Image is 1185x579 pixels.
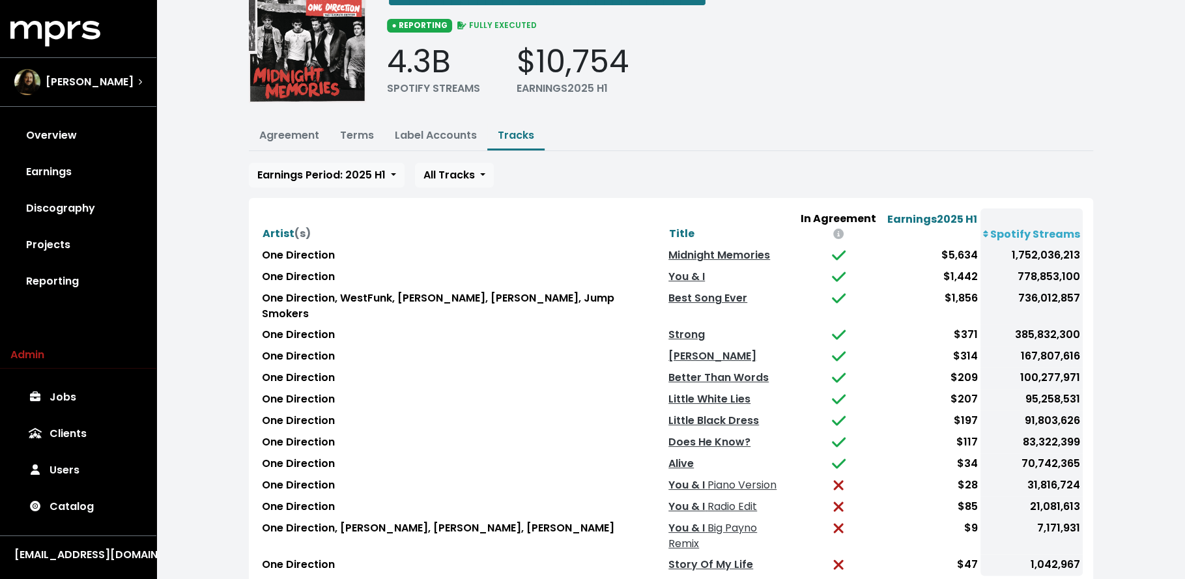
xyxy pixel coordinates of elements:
[668,247,770,262] a: Midnight Memories
[668,225,695,242] button: Title
[668,477,777,492] a: You & I Piano Version
[395,128,477,143] a: Label Accounts
[884,346,980,367] td: $314
[249,163,405,188] button: Earnings Period: 2025 H1
[10,416,146,452] a: Clients
[668,434,750,449] a: Does He Know?
[668,370,769,385] a: Better Than Words
[498,128,534,143] a: Tracks
[262,225,311,242] button: Artist(s)
[263,226,311,241] span: Artist
[46,74,134,90] span: [PERSON_NAME]
[259,453,666,475] td: One Direction
[259,367,666,389] td: One Direction
[884,432,980,453] td: $117
[980,496,1082,518] td: 21,081,613
[10,546,146,563] button: [EMAIL_ADDRESS][DOMAIN_NAME]
[705,499,757,514] span: Radio Edit
[387,43,480,81] div: 4.3B
[668,290,747,305] a: Best Song Ever
[14,547,142,563] div: [EMAIL_ADDRESS][DOMAIN_NAME]
[668,499,757,514] a: You & I Radio Edit
[980,475,1082,496] td: 31,816,724
[668,327,705,342] a: Strong
[668,348,756,363] a: [PERSON_NAME]
[10,452,146,488] a: Users
[259,288,666,324] td: One Direction, WestFunk, [PERSON_NAME], [PERSON_NAME], Jump Smokers
[980,324,1082,346] td: 385,832,300
[887,212,977,227] span: Earnings 2025 H1
[259,554,666,576] td: One Direction
[10,379,146,416] a: Jobs
[980,453,1082,475] td: 70,742,365
[10,117,146,154] a: Overview
[980,346,1082,367] td: 167,807,616
[340,128,374,143] a: Terms
[668,413,759,428] a: Little Black Dress
[884,245,980,266] td: $5,634
[887,211,978,228] button: Earnings2025 H1
[668,269,705,284] a: You & I
[259,266,666,288] td: One Direction
[668,520,757,551] a: You & I Big Payno Remix
[10,154,146,190] a: Earnings
[980,266,1082,288] td: 778,853,100
[884,266,980,288] td: $1,442
[980,367,1082,389] td: 100,277,971
[259,432,666,453] td: One Direction
[259,410,666,432] td: One Direction
[980,554,1082,576] td: 1,042,967
[423,167,475,182] span: All Tracks
[455,20,537,31] span: FULLY EXECUTED
[10,25,100,40] a: mprs logo
[668,391,750,406] a: Little White Lies
[387,81,480,96] div: SPOTIFY STREAMS
[884,453,980,475] td: $34
[884,324,980,346] td: $371
[14,69,40,95] img: The selected account / producer
[259,475,666,496] td: One Direction
[259,324,666,346] td: One Direction
[415,163,494,188] button: All Tracks
[259,346,666,367] td: One Direction
[705,477,777,492] span: Piano Version
[257,167,386,182] span: Earnings Period: 2025 H1
[669,226,694,241] span: Title
[884,389,980,410] td: $207
[517,43,629,81] div: $10,754
[517,81,629,96] div: EARNINGS 2025 H1
[884,367,980,389] td: $209
[668,456,694,471] a: Alive
[980,208,1082,245] th: Spotify Streams
[980,518,1082,554] td: 7,171,931
[980,288,1082,324] td: 736,012,857
[259,245,666,266] td: One Direction
[884,475,980,496] td: $28
[884,410,980,432] td: $197
[884,288,980,324] td: $1,856
[259,389,666,410] td: One Direction
[980,245,1082,266] td: 1,752,036,213
[884,554,980,576] td: $47
[10,263,146,300] a: Reporting
[259,128,319,143] a: Agreement
[668,520,757,551] span: Big Payno Remix
[668,557,753,572] a: Story Of My Life
[10,190,146,227] a: Discography
[980,432,1082,453] td: 83,322,399
[294,226,311,241] span: (s)
[387,19,453,32] span: ● REPORTING
[980,389,1082,410] td: 95,258,531
[10,227,146,263] a: Projects
[10,488,146,525] a: Catalog
[884,518,980,554] td: $9
[259,496,666,518] td: One Direction
[259,518,666,554] td: One Direction, [PERSON_NAME], [PERSON_NAME], [PERSON_NAME]
[793,208,884,245] th: In Agreement
[980,410,1082,432] td: 91,803,626
[884,496,980,518] td: $85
